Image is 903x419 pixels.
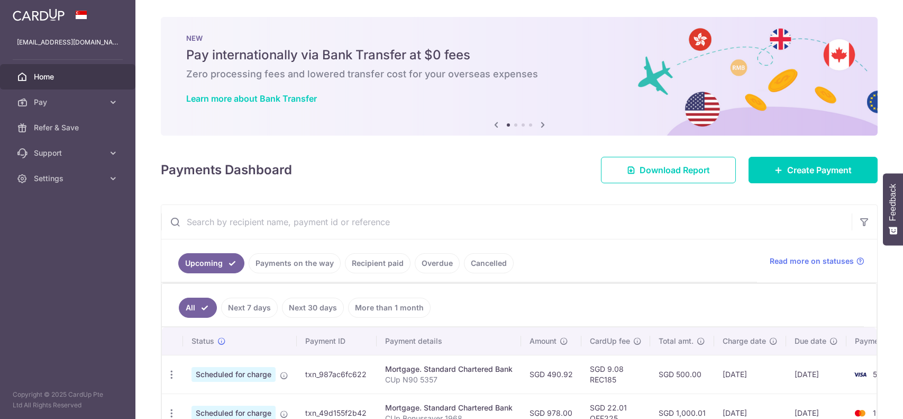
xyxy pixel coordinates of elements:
[179,298,217,318] a: All
[521,355,581,394] td: SGD 490.92
[888,184,898,221] span: Feedback
[385,403,513,413] div: Mortgage. Standard Chartered Bank
[191,336,214,346] span: Status
[601,157,736,183] a: Download Report
[640,164,710,176] span: Download Report
[650,355,714,394] td: SGD 500.00
[34,97,104,108] span: Pay
[590,336,630,346] span: CardUp fee
[186,93,317,104] a: Learn more about Bank Transfer
[415,253,460,273] a: Overdue
[297,327,377,355] th: Payment ID
[770,256,864,266] a: Read more on statuses
[770,256,854,266] span: Read more on statuses
[749,157,878,183] a: Create Payment
[161,17,878,136] img: Bank transfer banner
[249,253,341,273] a: Payments on the way
[161,205,852,239] input: Search by recipient name, payment id or reference
[581,355,650,394] td: SGD 9.08 REC185
[377,327,521,355] th: Payment details
[873,370,890,379] span: 5357
[191,367,276,382] span: Scheduled for charge
[161,161,292,180] h4: Payments Dashboard
[786,355,846,394] td: [DATE]
[17,37,118,48] p: [EMAIL_ADDRESS][DOMAIN_NAME]
[34,173,104,184] span: Settings
[723,336,766,346] span: Charge date
[850,368,871,381] img: Bank Card
[221,298,278,318] a: Next 7 days
[178,253,244,273] a: Upcoming
[835,387,892,414] iframe: Opens a widget where you can find more information
[883,173,903,245] button: Feedback - Show survey
[186,34,852,42] p: NEW
[787,164,852,176] span: Create Payment
[659,336,694,346] span: Total amt.
[186,68,852,81] h6: Zero processing fees and lowered transfer cost for your overseas expenses
[186,47,852,64] h5: Pay internationally via Bank Transfer at $0 fees
[795,336,826,346] span: Due date
[530,336,557,346] span: Amount
[34,72,104,82] span: Home
[297,355,377,394] td: txn_987ac6fc622
[385,375,513,385] p: CUp N90 5357
[34,148,104,158] span: Support
[348,298,431,318] a: More than 1 month
[464,253,514,273] a: Cancelled
[282,298,344,318] a: Next 30 days
[34,122,104,133] span: Refer & Save
[385,364,513,375] div: Mortgage. Standard Chartered Bank
[714,355,786,394] td: [DATE]
[345,253,411,273] a: Recipient paid
[13,8,65,21] img: CardUp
